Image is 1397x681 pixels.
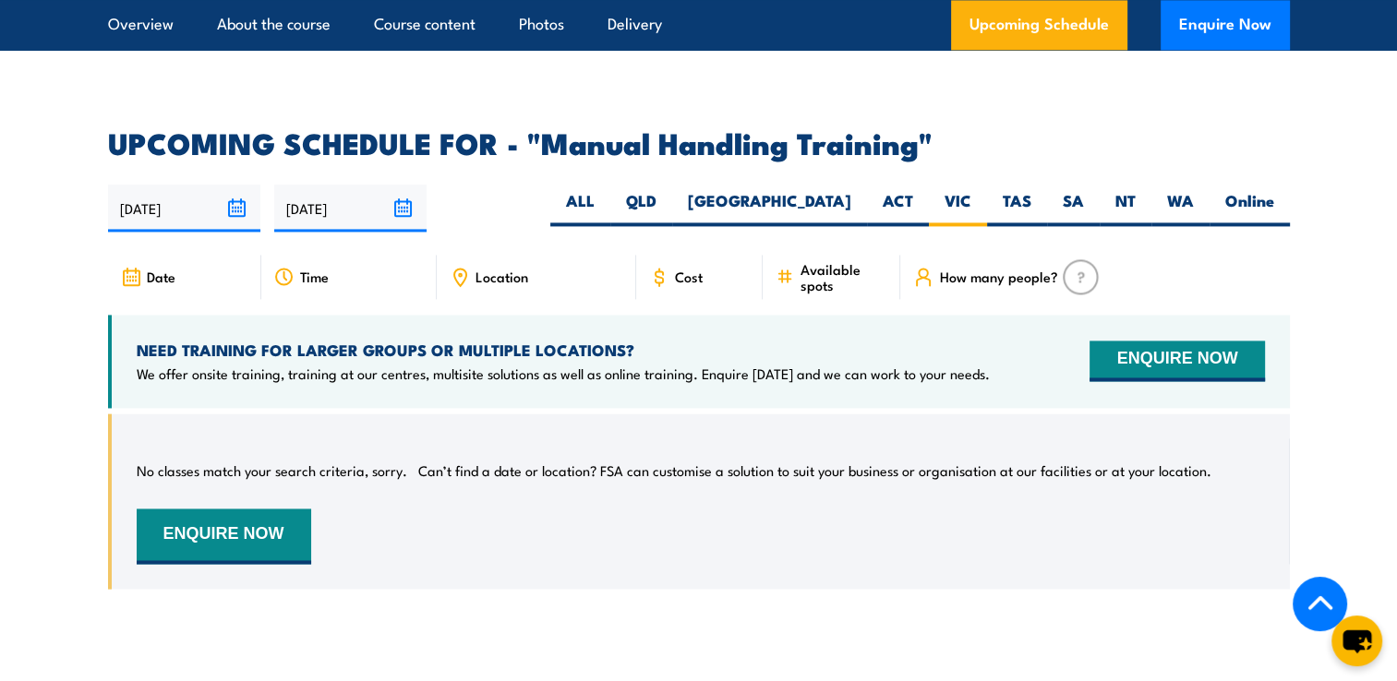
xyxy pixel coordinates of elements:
[274,185,427,232] input: To date
[610,190,672,226] label: QLD
[987,190,1047,226] label: TAS
[108,129,1290,155] h2: UPCOMING SCHEDULE FOR - "Manual Handling Training"
[867,190,929,226] label: ACT
[550,190,610,226] label: ALL
[672,190,867,226] label: [GEOGRAPHIC_DATA]
[675,269,703,284] span: Cost
[1100,190,1151,226] label: NT
[1090,340,1264,381] button: ENQUIRE NOW
[939,269,1057,284] span: How many people?
[300,269,329,284] span: Time
[1331,615,1382,666] button: chat-button
[108,185,260,232] input: From date
[137,340,990,360] h4: NEED TRAINING FOR LARGER GROUPS OR MULTIPLE LOCATIONS?
[137,461,407,480] p: No classes match your search criteria, sorry.
[476,269,528,284] span: Location
[1151,190,1210,226] label: WA
[1047,190,1100,226] label: SA
[1210,190,1290,226] label: Online
[929,190,987,226] label: VIC
[137,508,311,564] button: ENQUIRE NOW
[418,461,1211,480] p: Can’t find a date or location? FSA can customise a solution to suit your business or organisation...
[147,269,175,284] span: Date
[800,261,887,293] span: Available spots
[137,364,990,383] p: We offer onsite training, training at our centres, multisite solutions as well as online training...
